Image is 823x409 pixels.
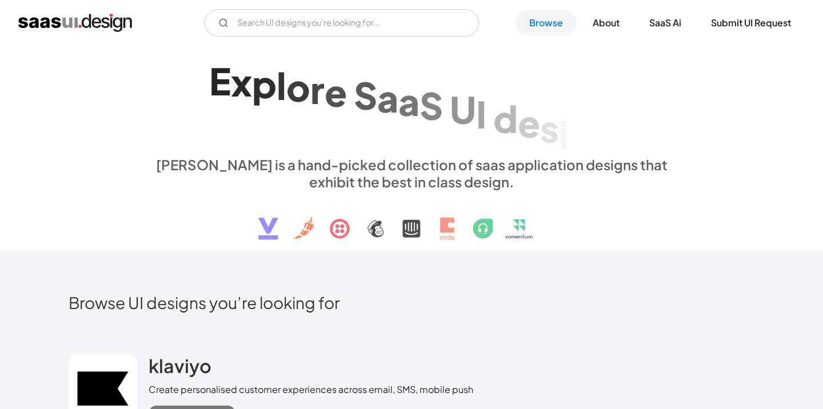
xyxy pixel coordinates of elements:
[559,111,569,155] div: i
[697,10,805,35] a: Submit UI Request
[516,10,577,35] a: Browse
[636,10,695,35] a: SaaS Ai
[310,67,325,111] div: r
[579,10,633,35] a: About
[476,91,486,135] div: I
[325,70,347,114] div: e
[540,106,559,150] div: s
[149,354,211,383] a: klaviyo
[420,83,443,127] div: S
[205,9,479,37] form: Email Form
[205,9,479,37] input: Search UI designs you're looking for...
[252,61,277,105] div: p
[149,354,211,377] h2: klaviyo
[69,292,754,312] h2: Browse UI designs you’re looking for
[231,60,252,104] div: x
[18,14,132,32] a: home
[354,73,377,117] div: S
[286,65,310,109] div: o
[518,101,540,145] div: e
[238,190,585,250] img: text, icon, saas logo
[149,57,674,145] h1: Explore SaaS UI design patterns & interactions.
[493,96,518,140] div: d
[398,79,420,123] div: a
[149,156,674,190] div: [PERSON_NAME] is a hand-picked collection of saas application designs that exhibit the best in cl...
[209,59,231,103] div: E
[377,76,398,120] div: a
[149,383,473,396] div: Create personalised customer experiences across email, SMS, mobile push
[450,87,476,131] div: U
[277,63,286,107] div: l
